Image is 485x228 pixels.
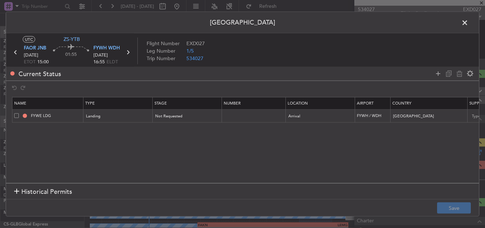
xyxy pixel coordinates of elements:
[6,12,479,33] header: [GEOGRAPHIC_DATA]
[393,111,457,122] input: Type something...
[355,109,391,122] td: FYWH / WDH
[357,100,374,106] span: Airport
[392,100,412,106] span: Country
